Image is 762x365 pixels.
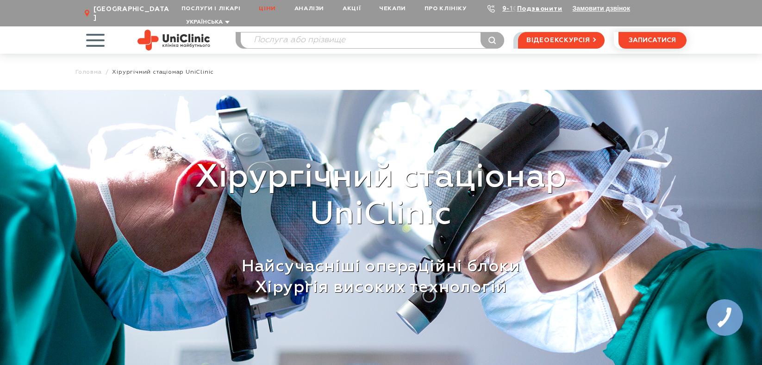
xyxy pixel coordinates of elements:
img: Uniclinic [137,30,210,50]
p: Хірургічний стаціонар UniClinic [82,159,680,233]
a: 9-103 [502,6,523,12]
button: Замовити дзвінок [573,5,630,12]
span: Хірургічний стаціонар UniClinic [112,69,214,76]
span: відеоекскурсія [526,32,590,48]
span: записатися [629,37,676,44]
span: [GEOGRAPHIC_DATA] [94,5,172,22]
a: відеоекскурсія [518,32,605,49]
a: Подзвонити [517,6,562,12]
span: Українська [186,19,223,25]
input: Послуга або прізвище [241,32,504,48]
a: Головна [75,69,102,76]
button: Українська [184,19,230,26]
button: записатися [618,32,687,49]
p: Найсучасніші операційні блоки Хірургія високих технологій [82,257,680,298]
